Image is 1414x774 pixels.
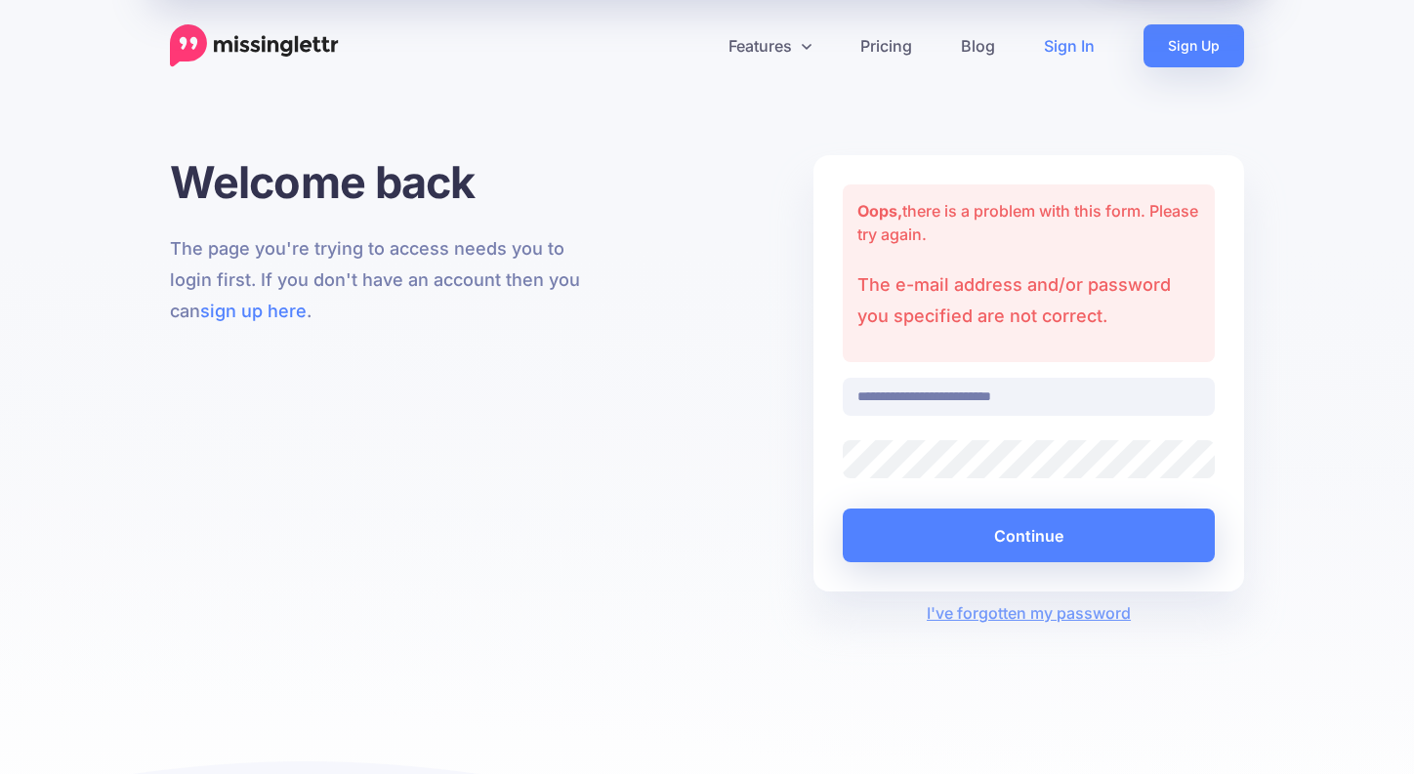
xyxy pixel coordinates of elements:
a: Features [704,24,836,67]
a: sign up here [200,301,307,321]
a: Sign In [1019,24,1119,67]
a: I've forgotten my password [927,603,1131,623]
a: Pricing [836,24,936,67]
div: there is a problem with this form. Please try again. [843,184,1215,362]
a: Sign Up [1144,24,1244,67]
a: Blog [936,24,1019,67]
p: The page you're trying to access needs you to login first. If you don't have an account then you ... [170,233,601,327]
button: Continue [843,509,1215,562]
strong: Oops, [857,201,902,221]
p: The e-mail address and/or password you specified are not correct. [857,269,1200,332]
h1: Welcome back [170,155,601,209]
